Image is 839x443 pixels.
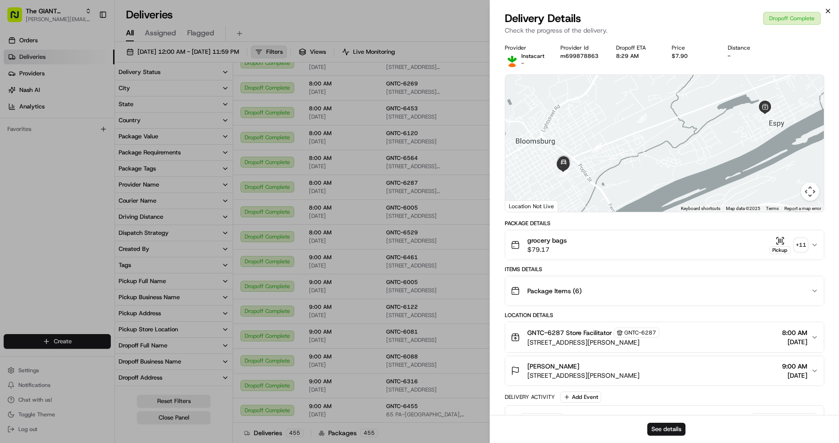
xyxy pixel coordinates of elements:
[9,134,17,142] div: 📗
[782,328,807,337] span: 8:00 AM
[527,245,567,254] span: $79.17
[74,130,151,146] a: 💻API Documentation
[505,44,546,51] div: Provider
[637,113,647,123] div: 1
[91,156,111,163] span: Pylon
[681,205,720,212] button: Keyboard shortcuts
[521,52,544,60] span: Instacart
[769,236,807,254] button: Pickup+11
[505,11,581,26] span: Delivery Details
[769,246,791,254] div: Pickup
[505,26,824,35] p: Check the progress of the delivery.
[726,206,760,211] span: Map data ©2025
[527,328,612,337] span: GNTC-6287 Store Facilitator
[9,88,26,104] img: 1736555255976-a54dd68f-1ca7-489b-9aae-adbdc363a1c4
[728,44,769,51] div: Distance
[508,200,538,212] a: Open this area in Google Maps (opens a new window)
[527,236,567,245] span: grocery bags
[9,9,28,28] img: Nash
[766,206,779,211] a: Terms
[505,312,824,319] div: Location Details
[505,322,824,352] button: GNTC-6287 Store FacilitatorGNTC-6287[STREET_ADDRESS][PERSON_NAME]8:00 AM[DATE]
[728,52,769,60] div: -
[87,133,148,142] span: API Documentation
[527,371,639,380] span: [STREET_ADDRESS][PERSON_NAME]
[776,415,812,423] span: 6:03 AM EDT
[508,200,538,212] img: Google
[559,167,569,177] div: 3
[505,52,519,67] img: profile_instacart_ahold_partner.png
[78,134,85,142] div: 💻
[521,60,524,67] span: -
[560,392,601,403] button: Add Event
[756,415,775,423] span: [DATE]
[505,230,824,260] button: grocery bags$79.17Pickup+11
[672,52,713,60] div: $7.90
[769,236,791,254] button: Pickup
[525,415,559,423] span: Order Cutoff
[31,97,116,104] div: We're available if you need us!
[560,52,599,60] button: m699878863
[505,220,824,227] div: Package Details
[31,88,151,97] div: Start new chat
[65,155,111,163] a: Powered byPylon
[624,329,656,336] span: GNTC-6287
[9,37,167,51] p: Welcome 👋
[505,276,824,306] button: Package Items (6)
[527,362,579,371] span: [PERSON_NAME]
[505,356,824,386] button: [PERSON_NAME][STREET_ADDRESS][PERSON_NAME]9:00 AM[DATE]
[616,52,657,60] div: 8:29 AM
[782,337,807,346] span: [DATE]
[782,362,807,371] span: 9:00 AM
[616,44,657,51] div: Dropoff ETA
[156,91,167,102] button: Start new chat
[592,142,602,153] div: 2
[672,44,713,51] div: Price
[784,206,821,211] a: Report a map error
[18,133,70,142] span: Knowledge Base
[527,338,659,347] span: [STREET_ADDRESS][PERSON_NAME]
[6,130,74,146] a: 📗Knowledge Base
[505,200,558,212] div: Location Not Live
[560,44,601,51] div: Provider Id
[782,371,807,380] span: [DATE]
[505,266,824,273] div: Items Details
[24,59,152,69] input: Clear
[794,239,807,251] div: + 11
[527,286,582,295] span: Package Items ( 6 )
[647,423,685,436] button: See details
[505,393,555,401] div: Delivery Activity
[801,182,819,201] button: Map camera controls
